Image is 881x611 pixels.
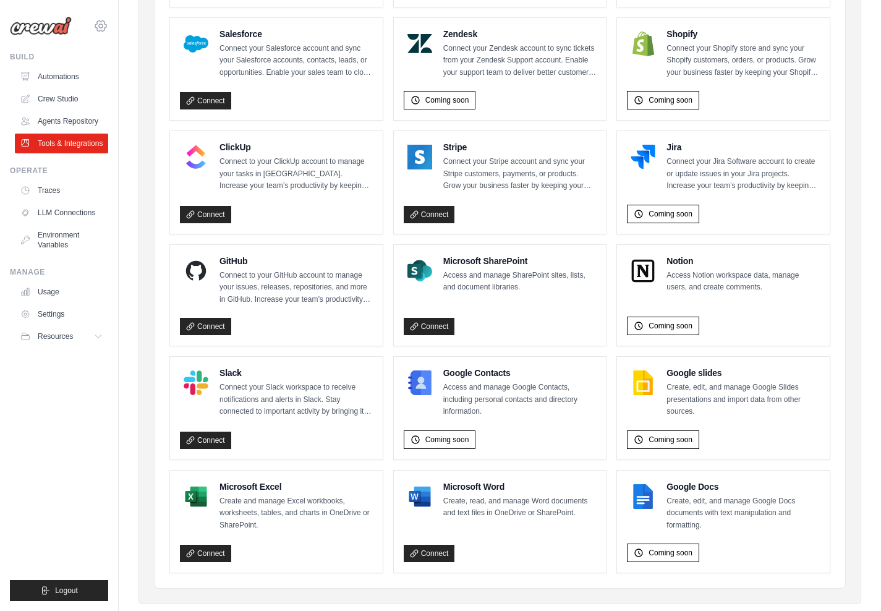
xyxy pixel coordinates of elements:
span: Coming soon [649,548,692,558]
a: Tools & Integrations [15,134,108,153]
p: Create, edit, and manage Google Slides presentations and import data from other sources. [666,382,820,418]
a: Connect [404,206,455,223]
span: Coming soon [649,209,692,219]
img: Microsoft Word Logo [407,484,432,509]
p: Access and manage SharePoint sites, lists, and document libraries. [443,270,597,294]
h4: Microsoft Excel [219,481,373,493]
p: Access Notion workspace data, manage users, and create comments. [666,270,820,294]
img: Slack Logo [184,370,208,395]
div: Build [10,52,108,62]
img: Salesforce Logo [184,32,208,56]
p: Create, edit, and manage Google Docs documents with text manipulation and formatting. [666,495,820,532]
a: Traces [15,181,108,200]
h4: Notion [666,255,820,267]
img: Jira Logo [631,145,655,169]
button: Resources [15,327,108,346]
h4: GitHub [219,255,373,267]
span: Coming soon [649,95,692,105]
p: Connect your Jira Software account to create or update issues in your Jira projects. Increase you... [666,156,820,192]
a: Connect [180,545,231,562]
img: Google Contacts Logo [407,370,432,395]
h4: ClickUp [219,141,373,153]
a: Crew Studio [15,89,108,109]
a: Usage [15,282,108,302]
h4: Microsoft SharePoint [443,255,597,267]
span: Coming soon [649,435,692,445]
h4: Slack [219,367,373,379]
p: Access and manage Google Contacts, including personal contacts and directory information. [443,382,597,418]
h4: Salesforce [219,28,373,40]
h4: Google Contacts [443,367,597,379]
p: Create and manage Excel workbooks, worksheets, tables, and charts in OneDrive or SharePoint. [219,495,373,532]
p: Connect your Zendesk account to sync tickets from your Zendesk Support account. Enable your suppo... [443,43,597,79]
a: Environment Variables [15,225,108,255]
h4: Jira [666,141,820,153]
img: Shopify Logo [631,32,655,56]
img: Stripe Logo [407,145,432,169]
img: Logo [10,17,72,35]
img: ClickUp Logo [184,145,208,169]
p: Connect your Slack workspace to receive notifications and alerts in Slack. Stay connected to impo... [219,382,373,418]
button: Logout [10,580,108,601]
p: Connect your Stripe account and sync your Stripe customers, payments, or products. Grow your busi... [443,156,597,192]
a: Connect [180,432,231,449]
p: Connect to your ClickUp account to manage your tasks in [GEOGRAPHIC_DATA]. Increase your team’s p... [219,156,373,192]
a: Settings [15,304,108,324]
a: Automations [15,67,108,87]
div: Manage [10,267,108,277]
p: Connect your Shopify store and sync your Shopify customers, orders, or products. Grow your busine... [666,43,820,79]
a: Agents Repository [15,111,108,131]
p: Create, read, and manage Word documents and text files in OneDrive or SharePoint. [443,495,597,519]
img: Microsoft SharePoint Logo [407,258,432,283]
h4: Zendesk [443,28,597,40]
img: Zendesk Logo [407,32,432,56]
img: Microsoft Excel Logo [184,484,208,509]
a: Connect [404,318,455,335]
h4: Stripe [443,141,597,153]
h4: Google slides [666,367,820,379]
img: Google Docs Logo [631,484,655,509]
a: Connect [180,318,231,335]
img: GitHub Logo [184,258,208,283]
img: Google slides Logo [631,370,655,395]
span: Coming soon [425,435,469,445]
h4: Microsoft Word [443,481,597,493]
span: Logout [55,586,78,596]
img: Notion Logo [631,258,655,283]
a: Connect [404,545,455,562]
span: Coming soon [649,321,692,331]
span: Resources [38,331,73,341]
p: Connect to your GitHub account to manage your issues, releases, repositories, and more in GitHub.... [219,270,373,306]
p: Connect your Salesforce account and sync your Salesforce accounts, contacts, leads, or opportunit... [219,43,373,79]
a: Connect [180,206,231,223]
div: Operate [10,166,108,176]
h4: Google Docs [666,481,820,493]
h4: Shopify [666,28,820,40]
span: Coming soon [425,95,469,105]
a: LLM Connections [15,203,108,223]
a: Connect [180,92,231,109]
